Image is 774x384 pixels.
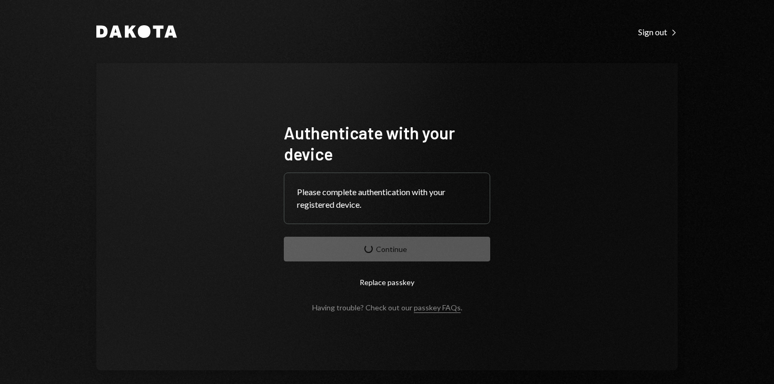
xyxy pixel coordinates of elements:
a: Sign out [638,26,678,37]
button: Replace passkey [284,270,490,295]
div: Sign out [638,27,678,37]
div: Please complete authentication with your registered device. [297,186,477,211]
h1: Authenticate with your device [284,122,490,164]
a: passkey FAQs [414,303,461,313]
div: Having trouble? Check out our . [312,303,462,312]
